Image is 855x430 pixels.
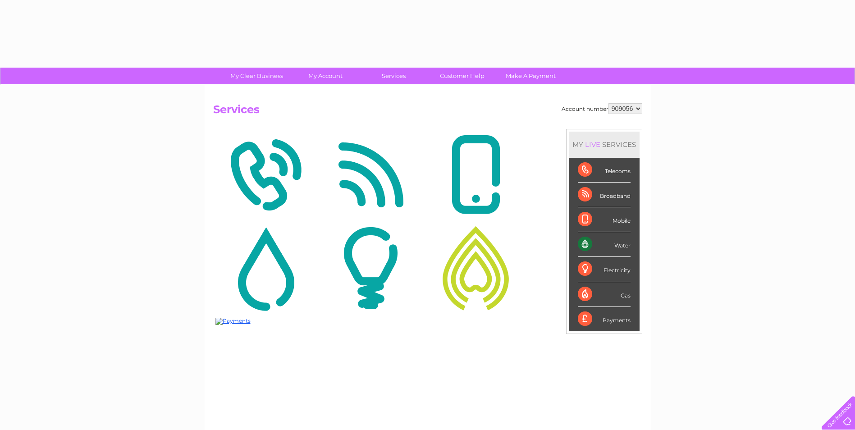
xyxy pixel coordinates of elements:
div: Telecoms [578,158,631,183]
div: Water [578,232,631,257]
img: Broadband [320,131,421,219]
h2: Services [213,103,642,120]
div: Mobile [578,207,631,232]
img: Payments [215,318,251,325]
div: Account number [562,103,642,114]
img: Gas [425,224,526,312]
a: Make A Payment [494,68,568,84]
img: Water [215,224,316,312]
div: LIVE [583,140,602,149]
div: Broadband [578,183,631,207]
div: Gas [578,282,631,307]
img: Telecoms [215,131,316,219]
a: Services [357,68,431,84]
img: Electricity [320,224,421,312]
a: My Clear Business [219,68,294,84]
div: Electricity [578,257,631,282]
a: Customer Help [425,68,499,84]
a: My Account [288,68,362,84]
img: Mobile [425,131,526,219]
div: MY SERVICES [569,132,640,157]
div: Payments [578,307,631,331]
